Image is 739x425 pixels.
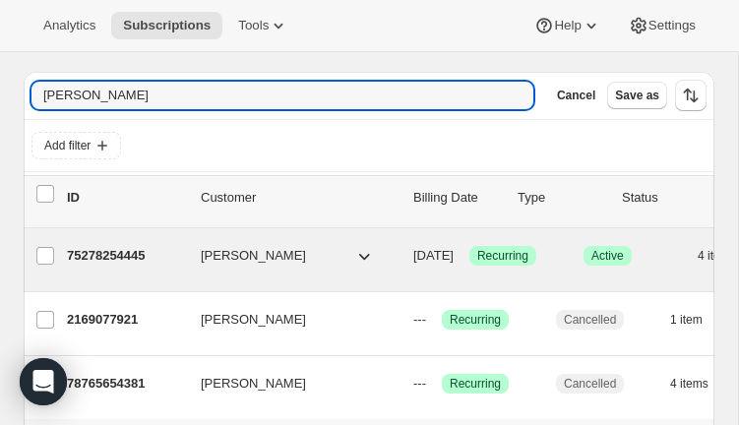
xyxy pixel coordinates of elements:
[450,376,501,392] span: Recurring
[201,188,398,208] p: Customer
[617,12,708,39] button: Settings
[201,374,306,394] span: [PERSON_NAME]
[557,88,595,103] span: Cancel
[615,88,659,103] span: Save as
[670,312,703,328] span: 1 item
[238,18,269,33] span: Tools
[67,374,185,394] p: 78765654381
[20,358,67,405] div: Open Intercom Messenger
[226,12,300,39] button: Tools
[518,188,606,208] div: Type
[450,312,501,328] span: Recurring
[67,246,185,266] p: 75278254445
[31,132,121,159] button: Add filter
[607,82,667,109] button: Save as
[413,188,502,208] p: Billing Date
[698,248,736,264] span: 4 items
[477,248,528,264] span: Recurring
[648,18,696,33] span: Settings
[43,18,95,33] span: Analytics
[413,376,426,391] span: ---
[44,138,91,153] span: Add filter
[554,18,581,33] span: Help
[201,310,306,330] span: [PERSON_NAME]
[201,246,306,266] span: [PERSON_NAME]
[31,82,533,109] input: Filter subscribers
[413,312,426,327] span: ---
[413,248,454,263] span: [DATE]
[523,12,612,39] button: Help
[549,82,603,109] button: Cancel
[67,188,185,208] p: ID
[31,12,107,39] button: Analytics
[670,376,708,392] span: 4 items
[675,80,707,111] button: Sort the results
[622,188,710,208] p: Status
[189,304,386,335] button: [PERSON_NAME]
[564,312,616,328] span: Cancelled
[670,304,724,335] button: 1 item
[67,310,185,330] p: 2169077921
[189,368,386,399] button: [PERSON_NAME]
[564,376,616,392] span: Cancelled
[189,240,386,272] button: [PERSON_NAME]
[670,368,730,399] button: 4 items
[111,12,222,39] button: Subscriptions
[123,18,211,33] span: Subscriptions
[591,248,624,264] span: Active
